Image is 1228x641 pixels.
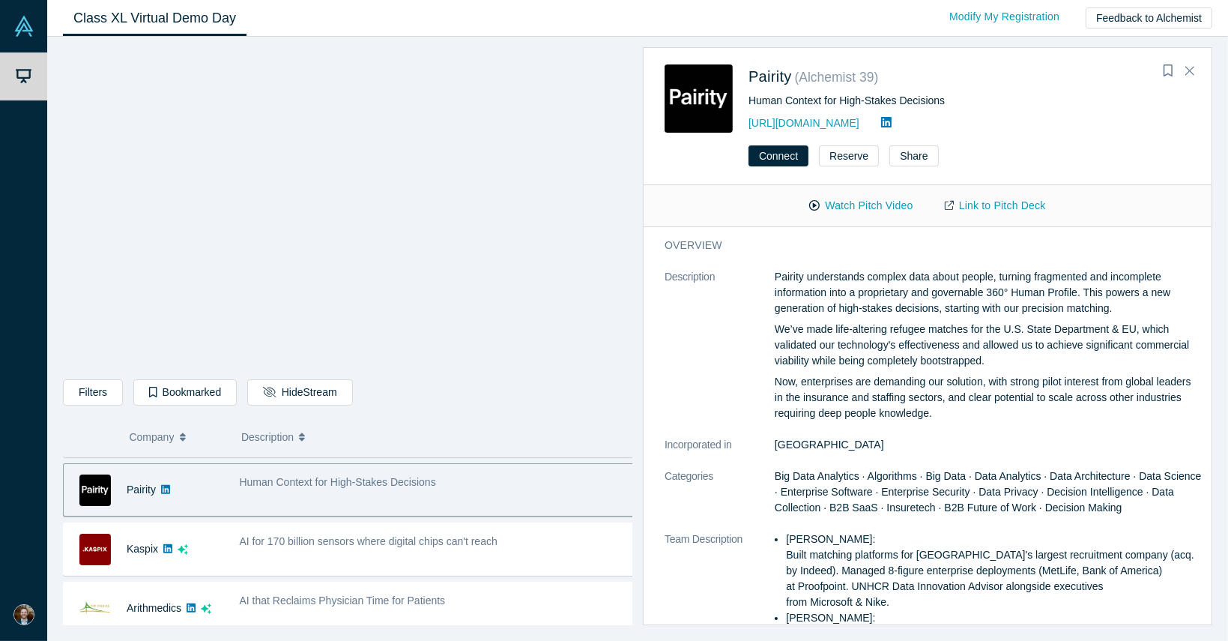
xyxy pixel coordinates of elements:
button: Connect [748,145,808,166]
dt: Incorporated in [665,437,775,469]
p: Pairity understands complex data about people, turning fragmented and incomplete information into... [775,269,1202,316]
a: Arithmedics [127,602,181,614]
small: ( Alchemist 39 ) [795,70,879,85]
button: Reserve [819,145,879,166]
dt: Categories [665,469,775,532]
button: Bookmark [1158,61,1179,82]
button: Description [241,421,622,453]
div: Human Context for High-Stakes Decisions [748,93,1191,109]
button: Watch Pitch Video [793,193,928,219]
img: Arithmedics's Logo [79,593,111,625]
img: Kaspix's Logo [79,534,111,565]
img: Pairity's Logo [665,64,733,133]
span: AI for 170 billion sensors where digital chips can't reach [240,535,497,547]
span: Big Data Analytics · Algorithms · Big Data · Data Analytics · Data Architecture · Data Science · ... [775,470,1202,514]
h3: overview [665,238,1181,253]
svg: dsa ai sparkles [178,544,188,555]
dd: [GEOGRAPHIC_DATA] [775,437,1202,453]
span: Description [241,421,294,453]
iframe: Alchemist Class XL Demo Day: Vault [64,49,632,368]
a: Kaspix [127,543,158,555]
img: Jake Smith's Account [13,604,34,625]
span: Human Context for High-Stakes Decisions [240,476,436,488]
button: Feedback to Alchemist [1086,7,1212,28]
a: Pairity [127,484,156,496]
a: Pairity [748,68,792,85]
img: Alchemist Vault Logo [13,16,34,37]
p: We’ve made life-altering refugee matches for the U.S. State Department & EU, which validated our ... [775,322,1202,369]
button: HideStream [247,379,352,406]
span: Company [130,421,175,453]
a: Modify My Registration [934,4,1075,30]
li: [PERSON_NAME]: Built matching platforms for [GEOGRAPHIC_DATA]'s largest recruitment company (acq.... [786,532,1202,610]
p: Now, enterprises are demanding our solution, with strong pilot interest from global leaders in th... [775,374,1202,421]
a: [URL][DOMAIN_NAME] [748,117,859,129]
button: Filters [63,379,123,406]
button: Close [1179,59,1201,83]
button: Share [889,145,938,166]
svg: dsa ai sparkles [201,604,211,614]
img: Pairity's Logo [79,475,111,506]
span: AI that Reclaims Physician Time for Patients [240,595,446,607]
dt: Description [665,269,775,437]
button: Bookmarked [133,379,237,406]
button: Company [130,421,226,453]
a: Class XL Virtual Demo Day [63,1,246,36]
a: Link to Pitch Deck [929,193,1062,219]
